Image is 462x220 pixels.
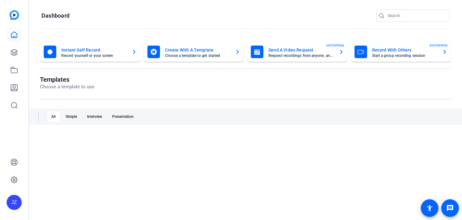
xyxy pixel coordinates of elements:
[351,42,451,62] button: Record With OthersStart a group recording sessionENTERPRISE
[40,76,94,83] h1: Templates
[47,112,59,122] div: All
[372,54,437,58] mat-card-subtitle: Start a group recording session
[41,12,69,19] h1: Dashboard
[61,54,127,58] mat-card-subtitle: Record yourself or your screen
[430,43,448,48] span: ENTERPRISE
[40,42,140,62] button: Instant Self RecordRecord yourself or your screen
[268,46,334,54] mat-card-title: Send A Video Request
[61,46,127,54] mat-card-title: Instant Self Record
[7,195,22,210] div: JZ
[268,54,334,58] mat-card-subtitle: Request recordings from anyone, anywhere
[165,54,230,58] mat-card-subtitle: Choose a template to get started
[9,10,19,20] img: blue-gradient.svg
[62,112,81,122] div: Simple
[326,43,344,48] span: ENTERPRISE
[247,42,348,62] button: Send A Video RequestRequest recordings from anyone, anywhereENTERPRISE
[446,204,454,212] mat-icon: message
[108,112,137,122] div: Presentation
[388,12,444,19] input: Search
[165,46,230,54] mat-card-title: Create With A Template
[426,204,433,212] mat-icon: accessibility
[40,83,94,91] p: Choose a template to use
[144,42,244,62] button: Create With A TemplateChoose a template to get started
[372,46,437,54] mat-card-title: Record With Others
[83,112,106,122] div: Interview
